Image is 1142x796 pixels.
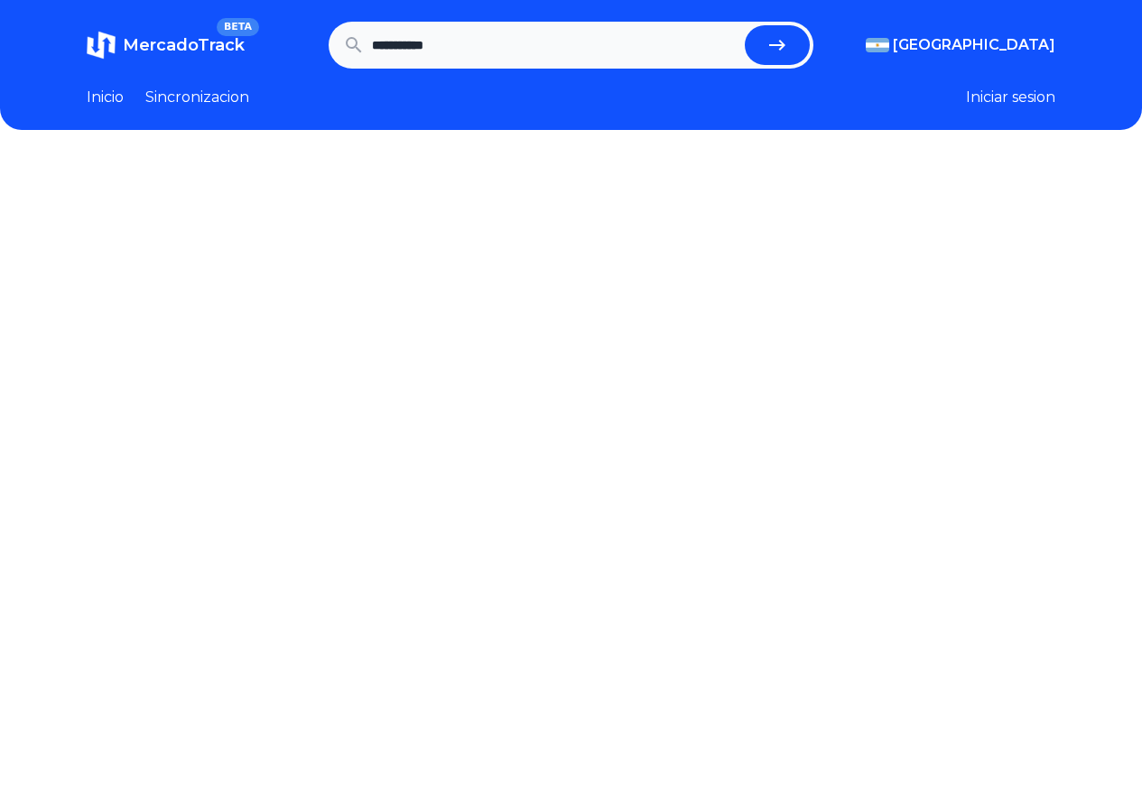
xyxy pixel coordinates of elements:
[966,87,1055,108] button: Iniciar sesion
[87,31,245,60] a: MercadoTrackBETA
[866,38,889,52] img: Argentina
[87,87,124,108] a: Inicio
[217,18,259,36] span: BETA
[866,34,1055,56] button: [GEOGRAPHIC_DATA]
[123,35,245,55] span: MercadoTrack
[893,34,1055,56] span: [GEOGRAPHIC_DATA]
[87,31,116,60] img: MercadoTrack
[145,87,249,108] a: Sincronizacion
